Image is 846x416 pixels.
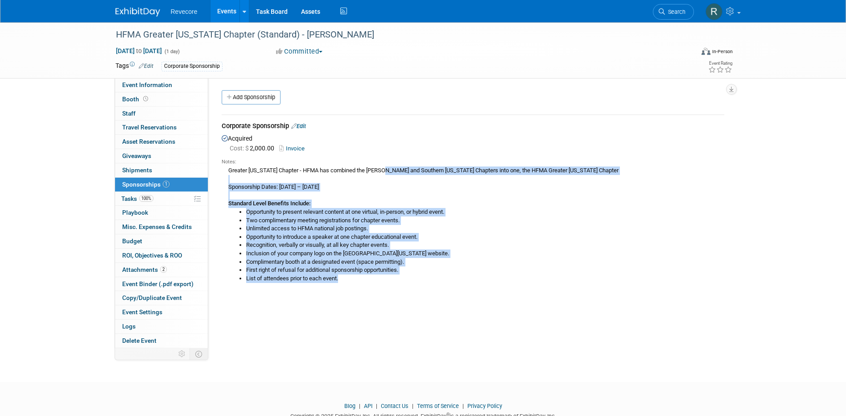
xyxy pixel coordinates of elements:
[122,152,151,159] span: Giveaways
[139,195,153,202] span: 100%
[122,237,142,245] span: Budget
[116,61,153,71] td: Tags
[641,46,733,60] div: Event Format
[122,124,177,131] span: Travel Reservations
[115,78,208,92] a: Event Information
[115,92,208,106] a: Booth
[246,233,724,241] li: Opportunity to introduce a speaker at one chapter educational event.
[246,216,724,225] li: Two complimentary meeting registrations for chapter events.
[653,4,694,20] a: Search
[364,403,372,409] a: API
[410,403,416,409] span: |
[712,48,733,55] div: In-Person
[122,252,182,259] span: ROI, Objectives & ROO
[246,258,724,266] li: Complimentary booth at a designated event (space permitting).
[122,209,148,216] span: Playbook
[122,266,167,273] span: Attachments
[174,348,190,360] td: Personalize Event Tab Strip
[381,403,409,409] a: Contact Us
[222,90,281,104] a: Add Sponsorship
[141,96,150,102] span: Booth not reserved yet
[160,266,167,273] span: 2
[122,181,169,188] span: Sponsorships
[115,107,208,121] a: Staff
[467,403,502,409] a: Privacy Policy
[122,280,194,287] span: Event Binder (.pdf export)
[246,275,724,283] li: List of attendees prior to each event.
[115,334,208,348] a: Delete Event
[116,47,162,55] span: [DATE] [DATE]
[122,308,162,316] span: Event Settings
[246,225,724,233] li: Unlimited access to HFMA national job postings.
[222,133,724,290] div: Acquired
[706,3,722,20] img: Rachael Sires
[122,323,136,330] span: Logs
[417,403,459,409] a: Terms of Service
[161,62,223,71] div: Corporate Sponsorship
[113,27,681,43] div: HFMA Greater [US_STATE] Chapter (Standard) - [PERSON_NAME]
[139,63,153,69] a: Edit
[121,195,153,202] span: Tasks
[115,135,208,149] a: Asset Reservations
[222,158,724,166] div: Notes:
[122,81,172,88] span: Event Information
[171,8,198,15] span: Revecore
[115,192,208,206] a: Tasks100%
[122,166,152,174] span: Shipments
[115,305,208,319] a: Event Settings
[163,181,169,187] span: 1
[122,138,175,145] span: Asset Reservations
[357,403,363,409] span: |
[115,220,208,234] a: Misc. Expenses & Credits
[122,337,157,344] span: Delete Event
[115,320,208,333] a: Logs
[228,200,310,207] b: Standard Level Benefits Include:
[246,266,724,275] li: First right of refusal for additional sponsorship opportunities.
[115,121,208,134] a: Travel Reservations
[122,294,182,301] span: Copy/Duplicate Event
[122,223,192,230] span: Misc. Expenses & Credits
[291,123,306,129] a: Edit
[164,49,180,54] span: (1 day)
[122,96,150,103] span: Booth
[374,403,380,409] span: |
[115,163,208,177] a: Shipments
[222,121,724,133] div: Corporate Sponsorship
[190,348,208,360] td: Toggle Event Tabs
[115,277,208,291] a: Event Binder (.pdf export)
[665,8,685,15] span: Search
[135,47,143,54] span: to
[273,47,326,56] button: Committed
[460,403,466,409] span: |
[115,178,208,191] a: Sponsorships1
[230,145,250,152] span: Cost: $
[115,206,208,220] a: Playbook
[115,149,208,163] a: Giveaways
[115,263,208,277] a: Attachments2
[279,145,308,152] a: Invoice
[115,249,208,262] a: ROI, Objectives & ROO
[116,8,160,17] img: ExhibitDay
[122,110,136,117] span: Staff
[246,208,724,216] li: Opportunity to present relevant content at one virtual, in-person, or hybrid event.
[702,48,710,55] img: Format-Inperson.png
[222,166,724,283] div: Greater [US_STATE] Chapter - HFMA has combined the [PERSON_NAME] and Southern [US_STATE] Chapters...
[115,291,208,305] a: Copy/Duplicate Event
[115,234,208,248] a: Budget
[230,145,278,152] span: 2,000.00
[246,241,724,250] li: Recognition, verbally or visually, at all key chapter events.
[708,61,732,66] div: Event Rating
[344,403,355,409] a: Blog
[246,250,724,258] li: Inclusion of your company logo on the [GEOGRAPHIC_DATA][US_STATE] website.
